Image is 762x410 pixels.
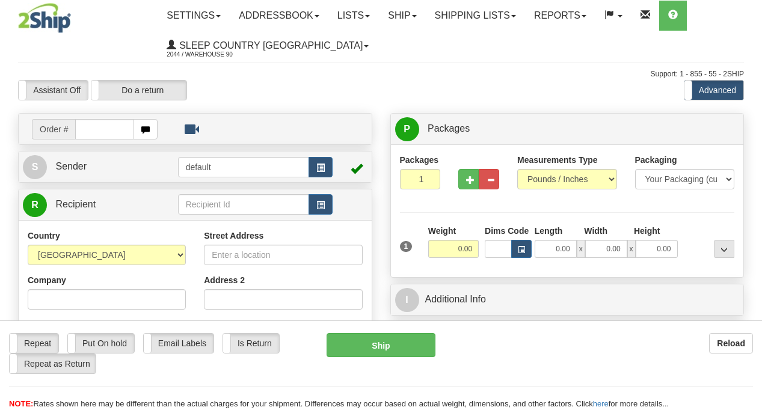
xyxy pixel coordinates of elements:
label: Company [28,274,66,286]
label: Do a return [91,81,186,100]
label: Advanced [684,81,743,100]
span: Order # [32,119,75,139]
a: Reports [525,1,595,31]
a: Sleep Country [GEOGRAPHIC_DATA] 2044 / Warehouse 90 [158,31,378,61]
a: S Sender [23,155,178,179]
label: Repeat [10,334,58,353]
label: Weight [428,225,456,237]
img: logo2044.jpg [18,3,71,33]
span: 1 [400,241,413,252]
b: Reload [717,338,745,348]
a: Ship [379,1,425,31]
a: Shipping lists [426,1,525,31]
label: Packages [400,154,439,166]
span: x [627,240,636,258]
div: ... [714,240,734,258]
a: Lists [328,1,379,31]
label: Height [634,225,660,237]
a: Settings [158,1,230,31]
label: Is Return [223,334,279,353]
label: Address 3 [204,319,245,331]
a: here [593,399,609,408]
input: Enter a location [204,245,362,265]
input: Recipient Id [178,194,310,215]
label: Dims Code [485,225,529,237]
label: Contact Person [28,319,90,331]
label: Measurements Type [517,154,598,166]
button: Reload [709,333,753,353]
div: Support: 1 - 855 - 55 - 2SHIP [18,69,744,79]
label: Assistant Off [19,81,88,100]
iframe: chat widget [734,144,761,266]
span: 2044 / Warehouse 90 [167,49,257,61]
span: Sleep Country [GEOGRAPHIC_DATA] [176,40,363,50]
label: Address 2 [204,274,245,286]
span: P [395,117,419,141]
a: IAdditional Info [395,287,740,312]
input: Sender Id [178,157,310,177]
label: Put On hold [68,334,134,353]
label: Length [535,225,563,237]
label: Packaging [635,154,677,166]
span: R [23,193,47,217]
span: Packages [428,123,470,133]
span: NOTE: [9,399,33,408]
a: P Packages [395,117,740,141]
a: Addressbook [230,1,328,31]
span: I [395,288,419,312]
a: R Recipient [23,192,161,217]
label: Street Address [204,230,263,242]
label: Width [584,225,607,237]
span: Recipient [55,199,96,209]
span: S [23,155,47,179]
button: Ship [327,333,435,357]
label: Email Labels [144,334,214,353]
label: Repeat as Return [10,354,96,373]
span: x [577,240,585,258]
span: Sender [55,161,87,171]
label: Country [28,230,60,242]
